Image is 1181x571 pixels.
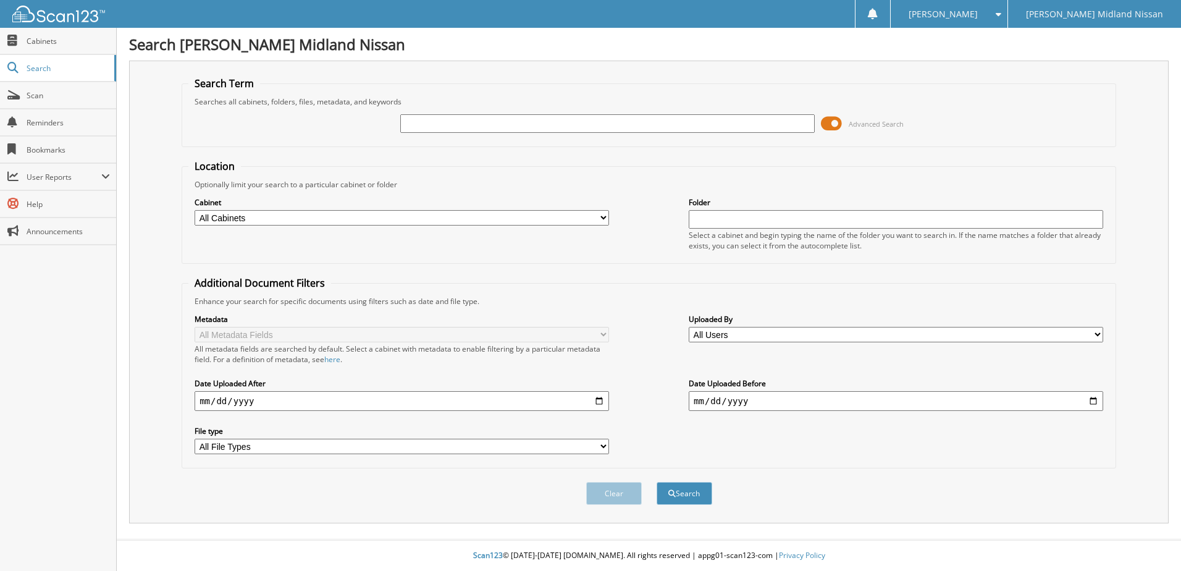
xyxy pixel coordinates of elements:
[12,6,105,22] img: scan123-logo-white.svg
[188,77,260,90] legend: Search Term
[195,197,609,208] label: Cabinet
[1026,11,1163,18] span: [PERSON_NAME] Midland Nissan
[1119,512,1181,571] iframe: Chat Widget
[129,34,1169,54] h1: Search [PERSON_NAME] Midland Nissan
[689,391,1103,411] input: end
[909,11,978,18] span: [PERSON_NAME]
[188,276,331,290] legend: Additional Document Filters
[27,199,110,209] span: Help
[586,482,642,505] button: Clear
[188,96,1109,107] div: Searches all cabinets, folders, files, metadata, and keywords
[27,90,110,101] span: Scan
[27,226,110,237] span: Announcements
[188,159,241,173] legend: Location
[27,172,101,182] span: User Reports
[324,354,340,365] a: here
[195,378,609,389] label: Date Uploaded After
[689,197,1103,208] label: Folder
[27,145,110,155] span: Bookmarks
[195,314,609,324] label: Metadata
[779,550,825,560] a: Privacy Policy
[27,117,110,128] span: Reminders
[689,230,1103,251] div: Select a cabinet and begin typing the name of the folder you want to search in. If the name match...
[188,179,1109,190] div: Optionally limit your search to a particular cabinet or folder
[195,391,609,411] input: start
[27,36,110,46] span: Cabinets
[195,426,609,436] label: File type
[188,296,1109,307] div: Enhance your search for specific documents using filters such as date and file type.
[689,314,1103,324] label: Uploaded By
[27,63,108,74] span: Search
[195,344,609,365] div: All metadata fields are searched by default. Select a cabinet with metadata to enable filtering b...
[473,550,503,560] span: Scan123
[689,378,1103,389] label: Date Uploaded Before
[117,541,1181,571] div: © [DATE]-[DATE] [DOMAIN_NAME]. All rights reserved | appg01-scan123-com |
[849,119,904,129] span: Advanced Search
[657,482,712,505] button: Search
